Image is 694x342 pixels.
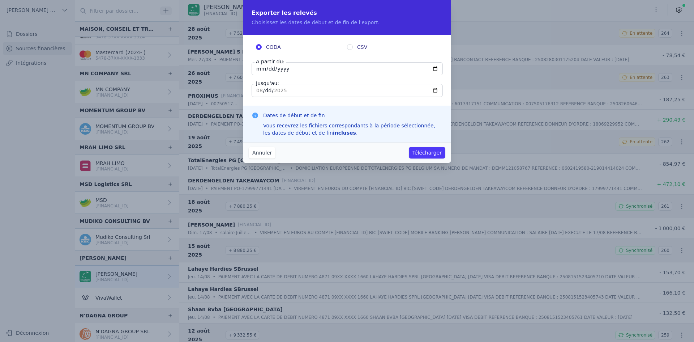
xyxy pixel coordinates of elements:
button: Annuler [249,147,275,159]
label: A partir du: [254,58,286,65]
input: CSV [347,44,353,50]
h3: Dates de début et de fin [263,112,442,119]
label: CODA [256,43,347,51]
div: Vous recevrez les fichiers correspondants à la période sélectionnée, les dates de début et de fin . [263,122,442,136]
strong: incluses [333,130,356,136]
label: Jusqu'au: [254,80,280,87]
span: CSV [357,43,367,51]
span: CODA [266,43,281,51]
label: CSV [347,43,438,51]
input: CODA [256,44,262,50]
button: Télécharger [409,147,445,159]
p: Choisissez les dates de début et de fin de l'export. [252,19,442,26]
h2: Exporter les relevés [252,9,442,17]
